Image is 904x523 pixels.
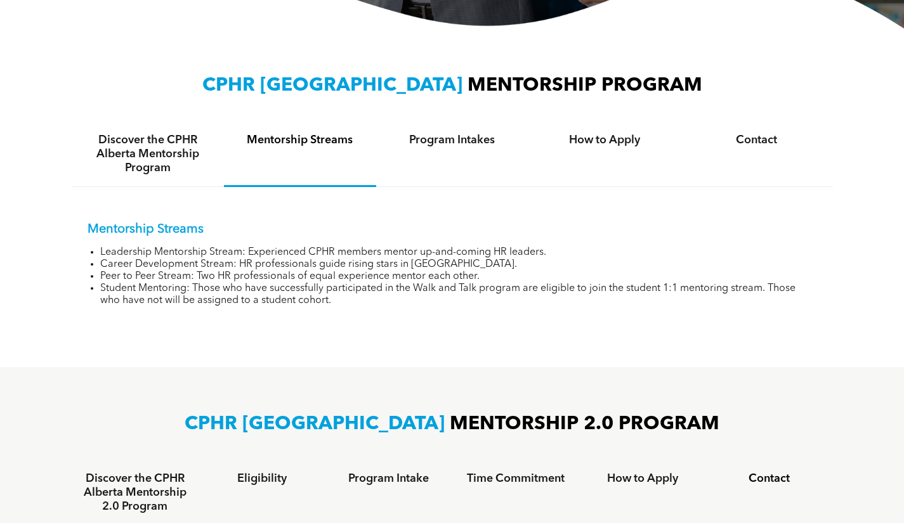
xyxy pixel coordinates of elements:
li: Leadership Mentorship Stream: Experienced CPHR members mentor up-and-coming HR leaders. [100,247,817,259]
h4: Mentorship Streams [235,133,365,147]
h4: Discover the CPHR Alberta Mentorship Program [83,133,213,175]
li: Student Mentoring: Those who have successfully participated in the Walk and Talk program are elig... [100,283,817,307]
span: CPHR [GEOGRAPHIC_DATA] [202,76,462,95]
h4: How to Apply [540,133,669,147]
h4: Contact [692,133,822,147]
span: MENTORSHIP 2.0 PROGRAM [450,415,719,434]
span: MENTORSHIP PROGRAM [468,76,702,95]
span: CPHR [GEOGRAPHIC_DATA] [185,415,445,434]
li: Career Development Stream: HR professionals guide rising stars in [GEOGRAPHIC_DATA]. [100,259,817,271]
h4: Contact [717,472,822,486]
h4: Discover the CPHR Alberta Mentorship 2.0 Program [83,472,187,513]
h4: Program Intakes [388,133,517,147]
h4: Program Intake [337,472,441,486]
h4: How to Apply [591,472,695,486]
h4: Time Commitment [464,472,568,486]
h4: Eligibility [210,472,314,486]
p: Mentorship Streams [88,222,817,237]
li: Peer to Peer Stream: Two HR professionals of equal experience mentor each other. [100,271,817,283]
